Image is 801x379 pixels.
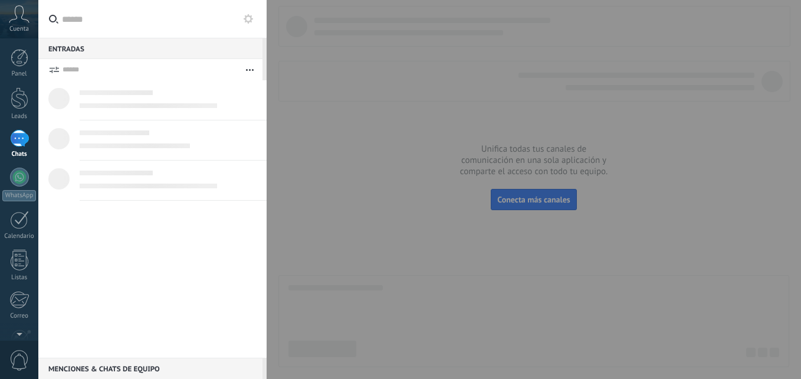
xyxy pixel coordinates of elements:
[2,113,37,120] div: Leads
[2,312,37,320] div: Correo
[2,151,37,158] div: Chats
[2,70,37,78] div: Panel
[38,358,262,379] div: Menciones & Chats de equipo
[2,274,37,282] div: Listas
[9,25,29,33] span: Cuenta
[2,233,37,240] div: Calendario
[2,190,36,201] div: WhatsApp
[38,38,262,59] div: Entradas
